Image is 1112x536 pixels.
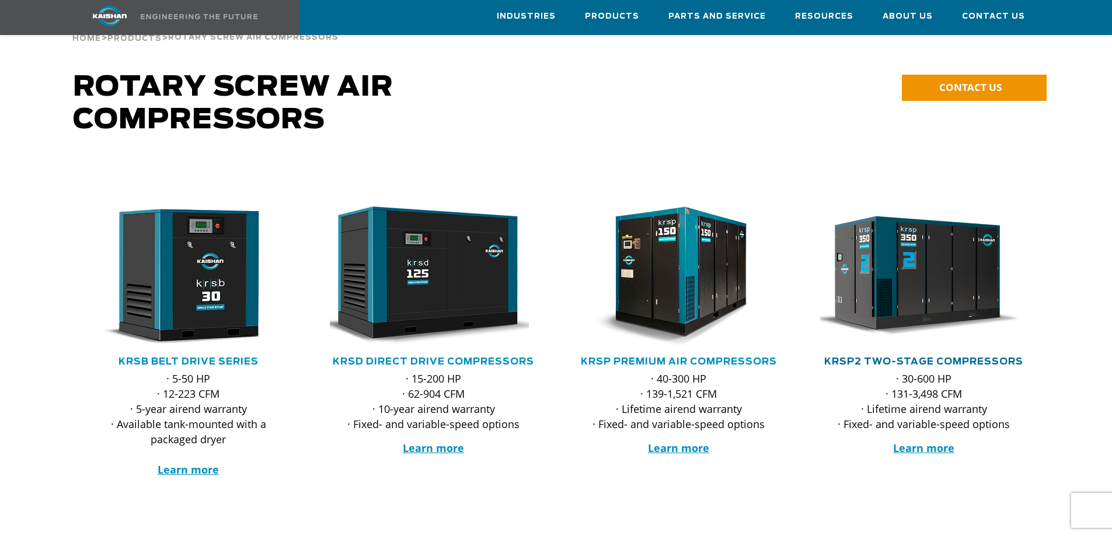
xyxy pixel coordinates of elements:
[939,80,1002,94] span: CONTACT US
[795,1,853,32] a: Resources
[158,463,219,477] a: Learn more
[585,10,639,23] span: Products
[85,371,292,477] p: · 5-50 HP · 12-223 CFM · 5-year airend warranty · Available tank-mounted with a packaged dryer
[118,357,259,366] a: KRSB Belt Drive Series
[72,35,101,43] span: Home
[795,10,853,23] span: Resources
[962,1,1025,32] a: Contact Us
[668,10,766,23] span: Parts and Service
[648,441,709,455] a: Learn more
[85,206,292,346] div: krsb30
[883,10,933,23] span: About Us
[581,357,777,366] a: KRSP Premium Air Compressors
[497,10,556,23] span: Industries
[893,441,954,455] a: Learn more
[330,206,538,346] div: krsd125
[330,371,538,432] p: · 15-200 HP · 62-904 CFM · 10-year airend warranty · Fixed- and variable-speed options
[76,206,284,346] img: krsb30
[107,33,162,43] a: Products
[883,1,933,32] a: About Us
[820,206,1028,346] div: krsp350
[73,73,393,134] span: Rotary Screw Air Compressors
[902,75,1047,101] a: CONTACT US
[575,206,783,346] div: krsp150
[403,441,464,455] a: Learn more
[820,371,1028,432] p: · 30-600 HP · 131-3,498 CFM · Lifetime airend warranty · Fixed- and variable-speed options
[962,10,1025,23] span: Contact Us
[668,1,766,32] a: Parts and Service
[168,34,339,41] span: Rotary Screw Air Compressors
[72,33,101,43] a: Home
[141,14,257,19] img: Engineering the future
[824,357,1023,366] a: KRSP2 Two-Stage Compressors
[333,357,534,366] a: KRSD Direct Drive Compressors
[566,206,774,346] img: krsp150
[575,371,783,432] p: · 40-300 HP · 139-1,521 CFM · Lifetime airend warranty · Fixed- and variable-speed options
[107,35,162,43] span: Products
[811,206,1019,346] img: krsp350
[66,6,154,26] img: kaishan logo
[585,1,639,32] a: Products
[497,1,556,32] a: Industries
[321,206,529,346] img: krsd125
